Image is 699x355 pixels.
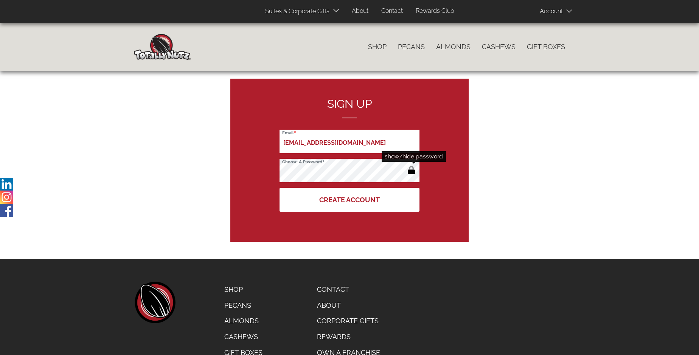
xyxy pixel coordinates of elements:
[259,4,332,19] a: Suites & Corporate Gifts
[476,39,521,55] a: Cashews
[521,39,571,55] a: Gift Boxes
[219,298,268,313] a: Pecans
[280,130,419,153] input: Email
[382,151,446,162] div: show/hide password
[346,4,374,19] a: About
[362,39,392,55] a: Shop
[219,313,268,329] a: Almonds
[280,98,419,118] h2: Sign up
[311,298,386,313] a: About
[134,282,176,323] a: home
[376,4,409,19] a: Contact
[134,34,191,60] img: Home
[311,329,386,345] a: Rewards
[311,282,386,298] a: Contact
[430,39,476,55] a: Almonds
[219,282,268,298] a: Shop
[311,313,386,329] a: Corporate Gifts
[410,4,460,19] a: Rewards Club
[219,329,268,345] a: Cashews
[392,39,430,55] a: Pecans
[280,188,419,212] button: Create Account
